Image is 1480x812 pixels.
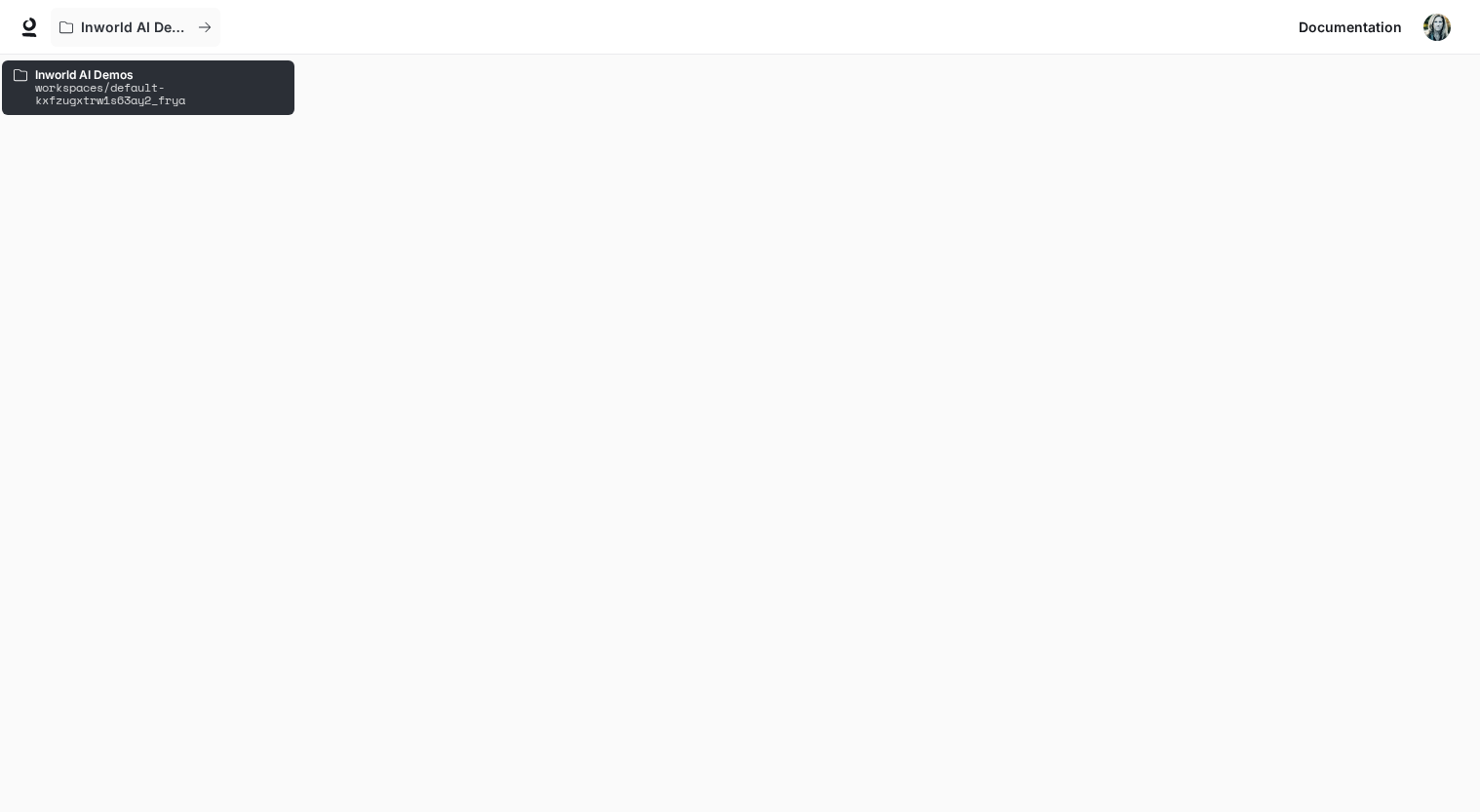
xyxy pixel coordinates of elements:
[35,81,283,106] p: workspaces/default-kxfzugxtrw1s63ay2_frya
[35,68,283,81] p: Inworld AI Demos
[1291,8,1410,47] a: Documentation
[1299,16,1402,40] span: Documentation
[51,8,220,47] button: All workspaces
[81,19,190,36] p: Inworld AI Demos
[1418,8,1457,47] button: User avatar
[1423,14,1451,41] img: User avatar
